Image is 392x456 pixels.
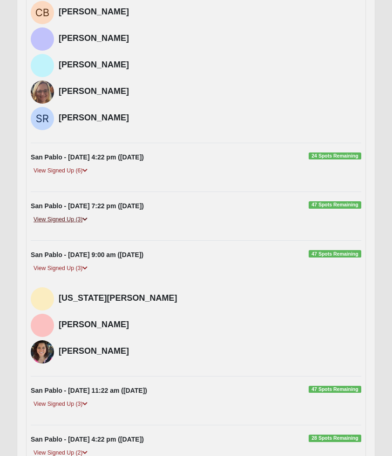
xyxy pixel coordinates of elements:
h4: [PERSON_NAME] [59,113,361,123]
a: View Signed Up (3) [31,215,90,225]
span: 28 Spots Remaining [309,435,361,442]
h4: [US_STATE][PERSON_NAME] [59,293,361,304]
h4: [PERSON_NAME] [59,7,361,17]
strong: San Pablo - [DATE] 7:22 pm ([DATE]) [31,202,144,210]
span: 24 Spots Remaining [309,152,361,160]
h4: [PERSON_NAME] [59,320,361,330]
a: View Signed Up (6) [31,166,90,176]
span: 47 Spots Remaining [309,201,361,209]
strong: San Pablo - [DATE] 4:22 pm ([DATE]) [31,153,144,161]
img: Claire Berghager [31,1,54,24]
a: View Signed Up (3) [31,264,90,273]
h4: [PERSON_NAME] [59,86,361,97]
h4: [PERSON_NAME] [59,60,361,70]
a: View Signed Up (3) [31,399,90,409]
img: Sarah Rose [31,107,54,130]
img: Virginia Gifford [31,287,54,311]
img: Kanjana Termprom [31,27,54,51]
img: Kiley Buckner [31,54,54,77]
strong: San Pablo - [DATE] 9:00 am ([DATE]) [31,251,143,258]
span: 47 Spots Remaining [309,250,361,258]
img: Jordan DePratter [31,340,54,363]
img: Amanda Neumann [31,314,54,337]
strong: San Pablo - [DATE] 4:22 pm ([DATE]) [31,436,144,443]
h4: [PERSON_NAME] [59,33,361,44]
span: 47 Spots Remaining [309,386,361,393]
strong: San Pablo - [DATE] 11:22 am ([DATE]) [31,387,147,394]
img: Jennifer Massey [31,80,54,104]
h4: [PERSON_NAME] [59,346,361,357]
